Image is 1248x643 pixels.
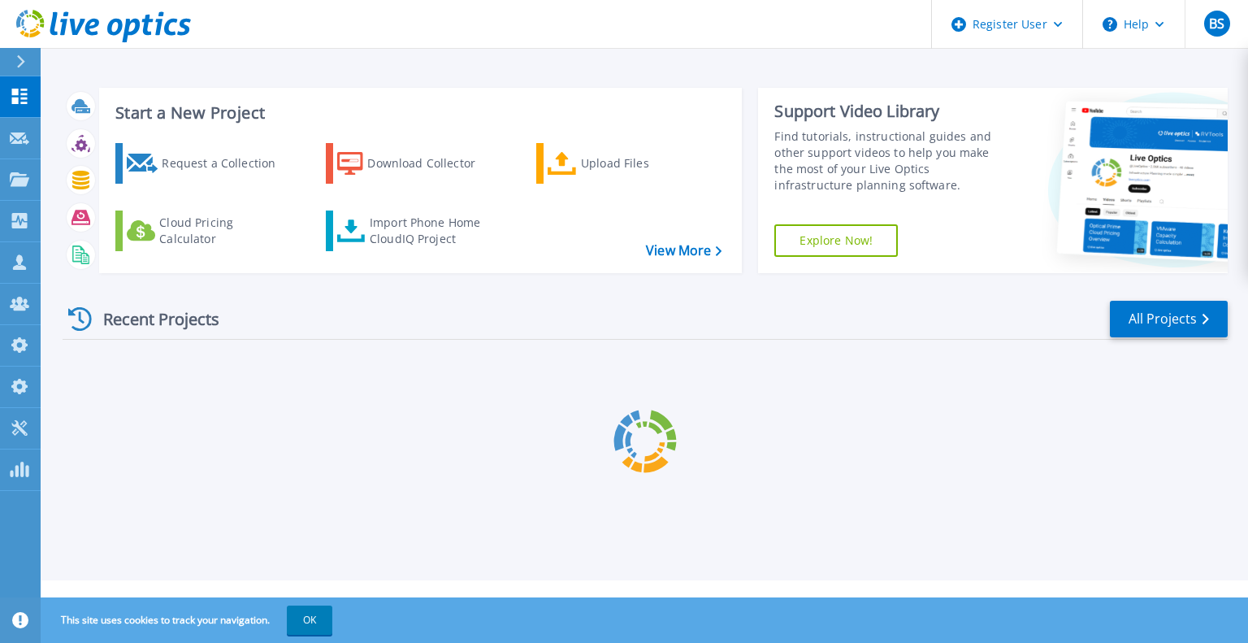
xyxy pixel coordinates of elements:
[1209,17,1224,30] span: BS
[326,143,507,184] a: Download Collector
[646,243,721,259] a: View More
[159,215,289,247] div: Cloud Pricing Calculator
[536,143,717,184] a: Upload Files
[63,299,241,339] div: Recent Projects
[370,215,496,247] div: Import Phone Home CloudIQ Project
[1110,301,1228,337] a: All Projects
[774,128,1010,193] div: Find tutorials, instructional guides and other support videos to help you make the most of your L...
[115,143,297,184] a: Request a Collection
[581,147,711,180] div: Upload Files
[774,101,1010,122] div: Support Video Library
[287,606,332,635] button: OK
[45,606,332,635] span: This site uses cookies to track your navigation.
[367,147,497,180] div: Download Collector
[115,104,721,122] h3: Start a New Project
[115,211,297,251] a: Cloud Pricing Calculator
[774,224,898,257] a: Explore Now!
[162,147,292,180] div: Request a Collection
